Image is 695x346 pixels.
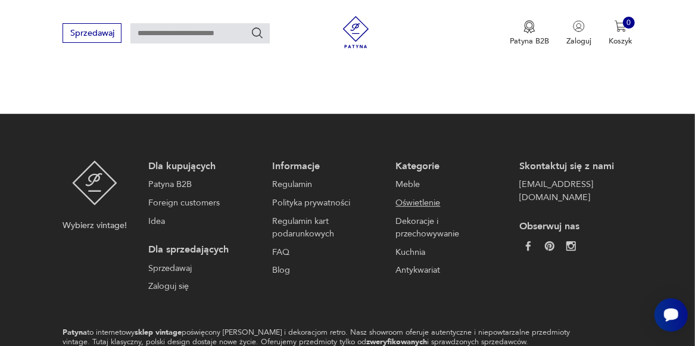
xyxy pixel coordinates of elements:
[272,197,380,210] a: Polityka prywatności
[148,280,256,293] a: Zaloguj się
[396,197,504,210] a: Oświetlenie
[272,264,380,277] a: Blog
[272,215,380,241] a: Regulamin kart podarunkowych
[655,298,688,332] iframe: Smartsupp widget button
[396,215,504,241] a: Dekoracje i przechowywanie
[519,220,627,233] p: Obserwuj nas
[63,219,127,232] p: Wybierz vintage!
[523,241,533,251] img: da9060093f698e4c3cedc1453eec5031.webp
[272,178,380,191] a: Regulamin
[148,215,256,228] a: Idea
[148,178,256,191] a: Patyna B2B
[519,160,627,173] p: Skontaktuj się z nami
[609,20,632,46] button: 0Koszyk
[510,20,549,46] a: Ikona medaluPatyna B2B
[623,17,635,29] div: 0
[519,178,627,204] a: [EMAIL_ADDRESS][DOMAIN_NAME]
[336,16,376,48] img: Patyna - sklep z meblami i dekoracjami vintage
[396,246,504,259] a: Kuchnia
[272,246,380,259] a: FAQ
[510,20,549,46] button: Patyna B2B
[609,36,632,46] p: Koszyk
[566,20,591,46] button: Zaloguj
[148,262,256,275] a: Sprzedawaj
[615,20,627,32] img: Ikona koszyka
[63,327,87,338] strong: Patyna
[72,160,118,206] img: Patyna - sklep z meblami i dekoracjami vintage
[523,20,535,33] img: Ikona medalu
[148,197,256,210] a: Foreign customers
[251,26,264,39] button: Szukaj
[148,244,256,257] p: Dla sprzedających
[396,178,504,191] a: Meble
[510,36,549,46] p: Patyna B2B
[573,20,585,32] img: Ikonka użytkownika
[396,264,504,277] a: Antykwariat
[272,160,380,173] p: Informacje
[566,36,591,46] p: Zaloguj
[566,241,576,251] img: c2fd9cf7f39615d9d6839a72ae8e59e5.webp
[63,23,121,43] button: Sprzedawaj
[63,30,121,38] a: Sprzedawaj
[148,160,256,173] p: Dla kupujących
[135,327,182,338] strong: sklep vintage
[545,241,554,251] img: 37d27d81a828e637adc9f9cb2e3d3a8a.webp
[396,160,504,173] p: Kategorie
